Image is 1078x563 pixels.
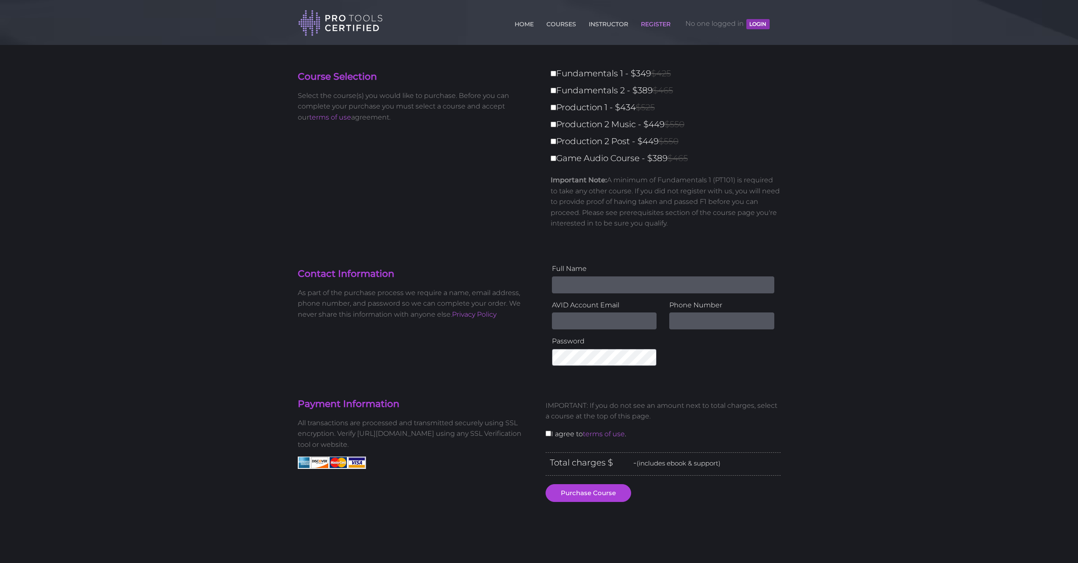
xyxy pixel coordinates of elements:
a: REGISTER [639,16,673,29]
span: $465 [653,85,673,95]
label: AVID Account Email [552,300,657,311]
input: Production 2 Post - $449$550 [551,139,556,144]
label: Production 2 Post - $449 [551,134,786,149]
label: Fundamentals 1 - $349 [551,66,786,81]
p: All transactions are processed and transmitted securely using SSL encryption. Verify [URL][DOMAIN... [298,418,533,450]
button: Purchase Course [546,484,631,502]
span: $550 [659,136,679,146]
label: Production 2 Music - $449 [551,117,786,132]
span: No one logged in [685,11,769,36]
input: Production 2 Music - $449$550 [551,122,556,127]
p: As part of the purchase process we require a name, email address, phone number, and password so w... [298,287,533,320]
a: Privacy Policy [452,310,496,318]
label: Production 1 - $434 [551,100,786,115]
label: Password [552,336,657,347]
input: Fundamentals 2 - $389$465 [551,88,556,93]
label: Game Audio Course - $389 [551,151,786,166]
p: Select the course(s) you would like to purchase. Before you can complete your purchase you must s... [298,90,533,123]
span: $465 [668,153,688,163]
img: Pro Tools Certified Logo [298,9,383,37]
input: Game Audio Course - $389$465 [551,156,556,161]
input: Production 1 - $434$525 [551,105,556,110]
a: HOME [513,16,536,29]
span: $550 [665,119,684,129]
label: Fundamentals 2 - $389 [551,83,786,98]
span: (includes ebook & support) [637,459,721,467]
label: Full Name [552,263,774,274]
button: LOGIN [746,19,769,29]
p: IMPORTANT: If you do not see an amount next to total charges, select a course at the top of this ... [546,400,781,422]
p: A minimum of Fundamentals 1 (PT101) is required to take any other course. If you did not register... [551,175,781,229]
span: $525 [636,102,655,112]
a: terms of use [583,430,625,438]
strong: Important Note: [551,176,607,184]
a: COURSES [544,16,578,29]
input: Fundamentals 1 - $349$425 [551,71,556,76]
h4: Contact Information [298,268,533,281]
div: Total charges $ - [546,452,781,476]
h4: Payment Information [298,398,533,411]
a: INSTRUCTOR [587,16,630,29]
div: I agree to . [539,393,787,452]
h4: Course Selection [298,70,533,84]
img: American Express, Discover, MasterCard, Visa [298,457,366,469]
label: Phone Number [669,300,774,311]
span: $425 [651,68,671,78]
a: terms of use [309,113,351,121]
